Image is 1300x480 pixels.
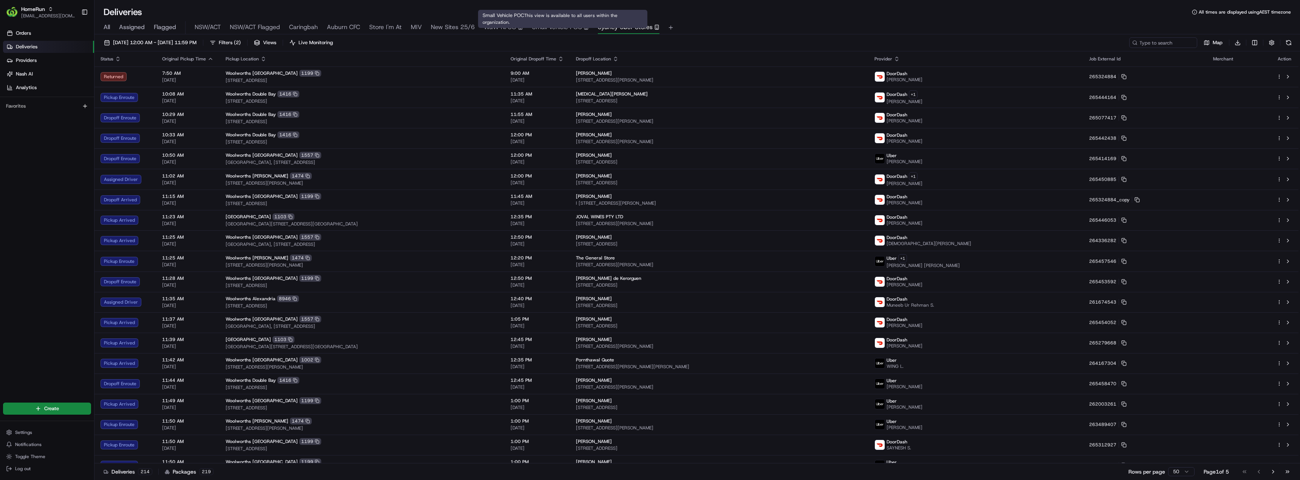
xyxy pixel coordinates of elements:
[226,98,498,104] span: [STREET_ADDRESS]
[909,172,918,181] button: +1
[576,56,611,62] span: Dropoff Location
[119,23,145,32] span: Assigned
[113,39,197,46] span: [DATE] 12:00 AM - [DATE] 11:59 PM
[226,262,498,268] span: [STREET_ADDRESS][PERSON_NAME]
[576,118,862,124] span: [STREET_ADDRESS][PERSON_NAME]
[44,405,59,412] span: Create
[576,296,612,302] span: [PERSON_NAME]
[875,154,885,164] img: uber-new-logo.jpeg
[511,303,564,309] span: [DATE]
[511,364,564,370] span: [DATE]
[226,344,498,350] span: [GEOGRAPHIC_DATA][STREET_ADDRESS][GEOGRAPHIC_DATA]
[875,215,885,225] img: doordash_logo_v2.png
[511,343,564,349] span: [DATE]
[1089,176,1116,182] span: 265450885
[1089,74,1116,80] span: 265324884
[576,214,623,220] span: JOVAL WINES PTY LTD
[299,193,321,200] div: 1199
[162,200,214,206] span: [DATE]
[162,98,214,104] span: [DATE]
[511,241,564,247] span: [DATE]
[3,427,91,438] button: Settings
[277,295,299,302] div: 8946
[162,193,214,199] span: 11:15 AM
[1089,319,1116,326] span: 265454052
[576,303,862,309] span: [STREET_ADDRESS]
[576,282,862,288] span: [STREET_ADDRESS]
[226,316,298,322] span: Woolworths [GEOGRAPHIC_DATA]
[1089,238,1116,244] span: 264336282
[289,23,318,32] span: Caringbah
[1089,135,1127,141] button: 265442438
[1089,401,1116,407] span: 262003261
[511,152,564,158] span: 12:00 PM
[511,173,564,179] span: 12:00 PM
[1089,279,1116,285] span: 265453592
[511,139,564,145] span: [DATE]
[1089,94,1127,100] button: 265444164
[226,357,298,363] span: Woolworths [GEOGRAPHIC_DATA]
[898,254,907,262] button: +1
[887,220,922,226] span: [PERSON_NAME]
[887,194,907,200] span: DoorDash
[1089,381,1127,387] button: 265458470
[887,200,922,206] span: [PERSON_NAME]
[21,13,75,19] button: [EMAIL_ADDRESS][DOMAIN_NAME]
[875,256,885,266] img: uber-new-logo.jpeg
[162,316,214,322] span: 11:37 AM
[511,255,564,261] span: 12:20 PM
[162,77,214,83] span: [DATE]
[162,323,214,329] span: [DATE]
[511,262,564,268] span: [DATE]
[162,180,214,186] span: [DATE]
[226,111,276,117] span: Woolworths Double Bay
[576,159,862,165] span: [STREET_ADDRESS]
[1213,56,1233,62] span: Merchant
[1089,319,1127,326] button: 265454052
[511,118,564,124] span: [DATE]
[299,275,321,282] div: 1199
[299,70,321,77] div: 1199
[511,214,564,220] span: 12:35 PM
[299,316,321,323] div: 1557
[226,303,498,309] span: [STREET_ADDRESS]
[576,77,862,83] span: [STREET_ADDRESS][PERSON_NAME]
[511,384,564,390] span: [DATE]
[576,262,862,268] span: [STREET_ADDRESS][PERSON_NAME]
[299,357,321,363] div: 1002
[299,152,321,159] div: 1557
[1089,217,1127,223] button: 265446053
[226,132,276,138] span: Woolworths Double Bay
[162,282,214,288] span: [DATE]
[3,463,91,474] button: Log out
[16,71,33,77] span: Nash AI
[101,37,200,48] button: [DATE] 12:00 AM - [DATE] 11:59 PM
[1089,258,1127,264] button: 265457546
[1089,421,1127,428] button: 263489407
[226,296,275,302] span: Woolworths Alexandria
[887,132,907,138] span: DoorDash
[226,377,276,383] span: Woolworths Double Bay
[1089,258,1116,264] span: 265457546
[6,6,18,18] img: HomeRun
[576,132,612,138] span: [PERSON_NAME]
[286,37,336,48] button: Live Monitoring
[226,119,498,125] span: [STREET_ADDRESS]
[1089,442,1116,448] span: 265312927
[576,139,862,145] span: [STREET_ADDRESS][PERSON_NAME]
[511,316,564,322] span: 1:05 PM
[875,379,885,389] img: uber-new-logo.jpeg
[1089,156,1116,162] span: 265414169
[576,275,641,281] span: [PERSON_NAME] de Kerorguen
[226,70,298,76] span: Woolworths [GEOGRAPHIC_DATA]
[162,111,214,117] span: 10:29 AM
[887,112,907,118] span: DoorDash
[1089,360,1127,366] button: 264167304
[277,91,299,97] div: 1416
[576,221,862,227] span: [STREET_ADDRESS][PERSON_NAME]
[1089,462,1127,468] button: 264669585
[226,282,498,289] span: [STREET_ADDRESS]
[1089,299,1116,305] span: 261674543
[511,193,564,199] span: 11:45 AM
[511,377,564,383] span: 12:45 PM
